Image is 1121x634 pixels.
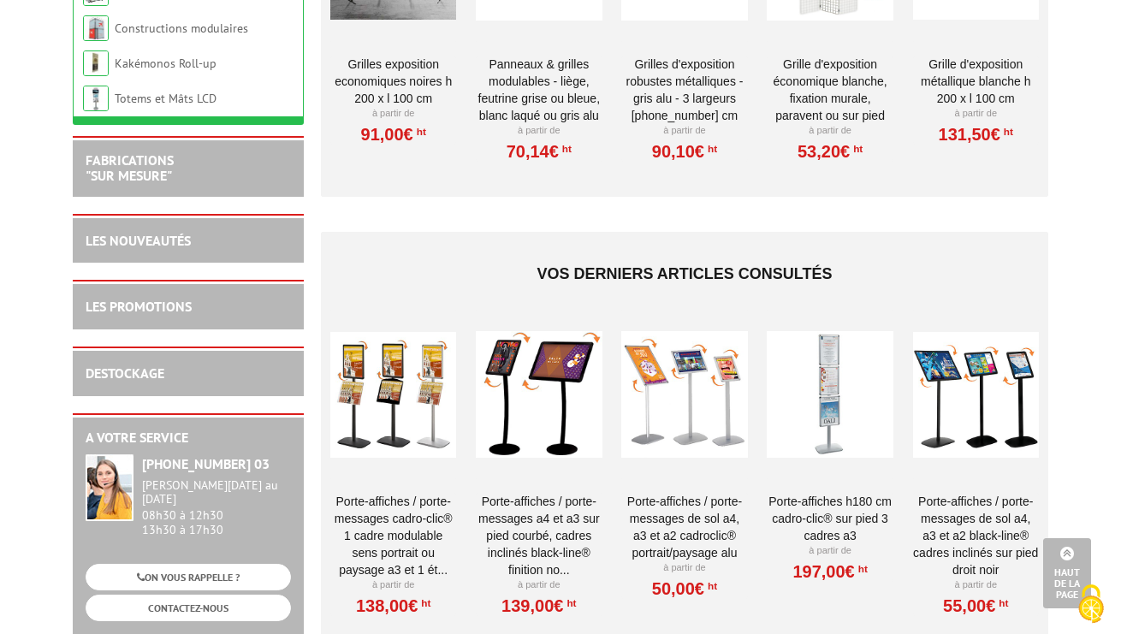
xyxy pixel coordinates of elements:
[86,595,291,621] a: CONTACTEZ-NOUS
[652,146,717,157] a: 90,10€HT
[142,455,270,472] strong: [PHONE_NUMBER] 03
[356,601,430,611] a: 138,00€HT
[621,124,747,138] p: À partir de
[621,493,747,561] a: Porte-affiches / Porte-messages de sol A4, A3 et A2 CadroClic® portrait/paysage alu
[86,564,291,590] a: ON VOUS RAPPELLE ?
[361,129,426,139] a: 91,00€HT
[507,146,572,157] a: 70,14€HT
[913,493,1039,578] a: Porte-affiches / Porte-messages de sol A4, A3 et A2 Black-Line® cadres inclinés sur Pied Droit Noir
[704,143,717,155] sup: HT
[476,124,602,138] p: À partir de
[501,601,576,611] a: 139,00€HT
[115,56,216,71] a: Kakémonos Roll-up
[767,544,893,558] p: À partir de
[943,601,1008,611] a: 55,00€HT
[913,578,1039,592] p: À partir de
[330,493,456,578] a: Porte-affiches / Porte-messages Cadro-Clic® 1 cadre modulable sens portrait ou paysage A3 et 1 ét...
[86,454,133,521] img: widget-service.jpg
[1070,583,1112,625] img: Cookies (fenêtre modale)
[1043,538,1091,608] a: Haut de la page
[767,56,893,124] a: Grille d'exposition économique blanche, fixation murale, paravent ou sur pied
[913,56,1039,107] a: Grille d'exposition métallique blanche H 200 x L 100 cm
[83,86,109,111] img: Totems et Mâts LCD
[855,563,868,575] sup: HT
[652,584,717,594] a: 50,00€HT
[86,430,291,446] h2: A votre service
[115,91,216,106] a: Totems et Mâts LCD
[939,129,1013,139] a: 131,50€HT
[86,232,191,249] a: LES NOUVEAUTÉS
[115,21,248,36] a: Constructions modulaires
[792,566,867,577] a: 197,00€HT
[850,143,863,155] sup: HT
[767,493,893,544] a: Porte-affiches H180 cm Cadro-Clic® sur pied 3 cadres A3
[86,298,192,315] a: LES PROMOTIONS
[537,265,832,282] span: Vos derniers articles consultés
[476,493,602,578] a: Porte-affiches / Porte-messages A4 et A3 sur pied courbé, cadres inclinés Black-Line® finition no...
[621,56,747,124] a: Grilles d'exposition robustes métalliques - gris alu - 3 largeurs [PHONE_NUMBER] cm
[86,151,174,184] a: FABRICATIONS"Sur Mesure"
[142,478,291,537] div: 08h30 à 12h30 13h30 à 17h30
[413,126,426,138] sup: HT
[913,107,1039,121] p: À partir de
[86,364,164,382] a: DESTOCKAGE
[559,143,572,155] sup: HT
[330,107,456,121] p: À partir de
[142,478,291,507] div: [PERSON_NAME][DATE] au [DATE]
[330,56,456,107] a: Grilles Exposition Economiques Noires H 200 x L 100 cm
[1061,576,1121,634] button: Cookies (fenêtre modale)
[1000,126,1013,138] sup: HT
[704,580,717,592] sup: HT
[83,15,109,41] img: Constructions modulaires
[995,597,1008,609] sup: HT
[476,56,602,124] a: Panneaux & Grilles modulables - liège, feutrine grise ou bleue, blanc laqué ou gris alu
[83,50,109,76] img: Kakémonos Roll-up
[418,597,430,609] sup: HT
[767,124,893,138] p: À partir de
[563,597,576,609] sup: HT
[798,146,863,157] a: 53,20€HT
[476,578,602,592] p: À partir de
[330,578,456,592] p: À partir de
[621,561,747,575] p: À partir de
